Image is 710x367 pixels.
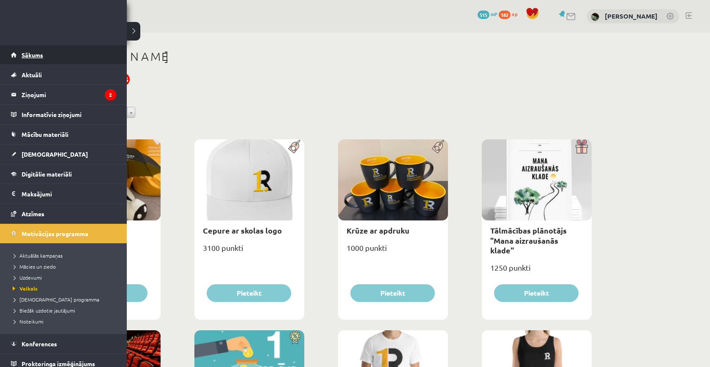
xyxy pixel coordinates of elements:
[11,274,118,281] a: Uzdevumi
[11,263,118,270] a: Mācies un ziedo
[11,252,63,259] span: Aktuālās kampaņas
[11,204,116,223] a: Atzīmes
[51,49,592,64] h1: [PERSON_NAME]
[491,11,497,17] span: mP
[11,263,56,270] span: Mācies un ziedo
[11,224,116,243] a: Motivācijas programma
[478,11,489,19] span: 515
[573,139,592,154] img: Dāvana ar pārsteigumu
[347,226,410,235] a: Krūze ar apdruku
[490,226,567,255] a: Tālmācības plānotājs "Mana aizraušanās klade"
[512,11,517,17] span: xp
[22,170,72,178] span: Digitālie materiāli
[605,12,658,20] a: [PERSON_NAME]
[429,139,448,154] img: Populāra prece
[11,184,116,204] a: Maksājumi
[591,13,599,21] img: Marta Cekula
[350,284,435,302] button: Pieteikt
[22,130,68,138] span: Mācību materiāli
[11,125,116,144] a: Mācību materiāli
[11,296,118,303] a: [DEMOGRAPHIC_DATA] programma
[11,252,118,259] a: Aktuālās kampaņas
[499,11,522,17] a: 182 xp
[11,45,116,65] a: Sākums
[203,226,282,235] a: Cepure ar skolas logo
[11,85,116,104] a: Ziņojumi2
[499,11,511,19] span: 182
[22,184,116,204] legend: Maksājumi
[285,330,304,345] img: Atlaide
[22,340,57,348] span: Konferences
[11,164,116,184] a: Digitālie materiāli
[11,144,116,164] a: [DEMOGRAPHIC_DATA]
[338,241,448,262] div: 1000 punkti
[22,51,43,59] span: Sākums
[11,274,42,281] span: Uzdevumi
[22,210,44,217] span: Atzīmes
[494,284,579,302] button: Pieteikt
[11,334,116,353] a: Konferences
[9,15,77,36] a: Rīgas 1. Tālmācības vidusskola
[194,241,304,262] div: 3100 punkti
[105,89,116,101] i: 2
[285,139,304,154] img: Populāra prece
[22,150,88,158] span: [DEMOGRAPHIC_DATA]
[11,65,116,84] a: Aktuāli
[11,285,118,292] a: Veikals
[11,318,44,325] span: Noteikumi
[482,261,592,282] div: 1250 punkti
[11,307,75,314] span: Biežāk uzdotie jautājumi
[11,285,38,292] span: Veikals
[11,318,118,325] a: Noteikumi
[11,307,118,314] a: Biežāk uzdotie jautājumi
[11,105,116,124] a: Informatīvie ziņojumi
[478,11,497,17] a: 515 mP
[22,71,42,79] span: Aktuāli
[22,105,116,124] legend: Informatīvie ziņojumi
[11,296,99,303] span: [DEMOGRAPHIC_DATA] programma
[22,230,88,237] span: Motivācijas programma
[207,284,291,302] button: Pieteikt
[22,85,116,104] legend: Ziņojumi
